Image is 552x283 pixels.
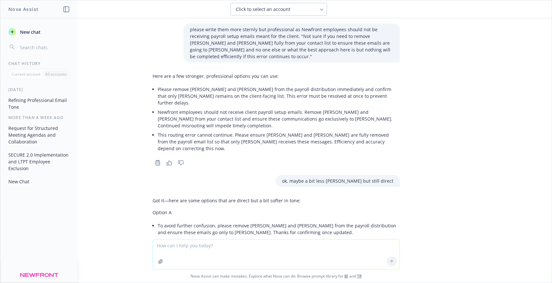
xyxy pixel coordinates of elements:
[6,95,72,112] button: Refining Professional Email Tone
[190,26,393,60] p: please write them more sternly but professional as Newfront employees should not be receiving pay...
[282,178,393,184] p: ok, maybe a bit less [PERSON_NAME] but still direct
[153,209,400,216] p: Option A
[158,86,400,106] p: Please remove [PERSON_NAME] and [PERSON_NAME] from the payroll distribution immediately and confi...
[6,176,72,187] button: New Chat
[176,158,186,167] button: Thumbs down
[19,43,70,52] input: Search chats
[1,61,78,66] div: Chat History
[1,115,78,120] div: More than a week ago
[12,71,41,77] p: Current account
[155,160,161,166] svg: Copy to clipboard
[3,269,549,283] span: Nova Assist can make mistakes. Explore what Nova can do: Browse prompt library for and
[8,6,39,13] h1: Nova Assist
[45,71,67,77] p: All accounts
[158,132,400,152] p: This routing error cannot continue. Please ensure [PERSON_NAME] and [PERSON_NAME] are fully remov...
[357,273,362,279] a: TR
[230,3,327,16] button: Click to select an account
[6,123,72,147] button: Request for Structured Meeting Agendas and Collaboration
[6,150,72,174] button: SECURE 2.0 Implementation and LTPT Employee Exclusion
[1,87,78,92] div: [DATE]
[153,197,400,204] p: Got it—here are some options that are direct but a bit softer in tone:
[236,6,290,13] span: Click to select an account
[153,73,400,79] p: Here are a few stronger, professional options you can use:
[158,109,400,129] p: Newfront employees should not receive client payroll setup emails. Remove [PERSON_NAME] and [PERS...
[19,29,41,35] span: New chat
[158,221,400,237] li: To avoid further confusion, please remove [PERSON_NAME] and [PERSON_NAME] from the payroll distri...
[344,273,348,279] a: BI
[6,26,72,38] button: New chat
